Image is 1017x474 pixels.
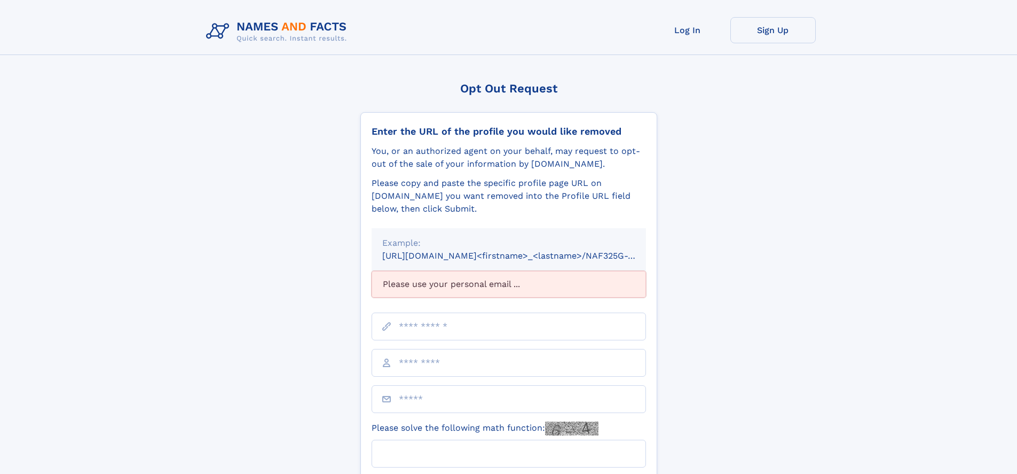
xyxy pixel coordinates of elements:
div: Please copy and paste the specific profile page URL on [DOMAIN_NAME] you want removed into the Pr... [372,177,646,215]
div: Enter the URL of the profile you would like removed [372,126,646,137]
small: [URL][DOMAIN_NAME]<firstname>_<lastname>/NAF325G-xxxxxxxx [382,251,666,261]
img: Logo Names and Facts [202,17,356,46]
label: Please solve the following math function: [372,422,598,436]
div: Example: [382,237,635,250]
a: Log In [645,17,730,43]
a: Sign Up [730,17,816,43]
div: You, or an authorized agent on your behalf, may request to opt-out of the sale of your informatio... [372,145,646,170]
div: Please use your personal email ... [372,271,646,298]
div: Opt Out Request [360,82,657,95]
